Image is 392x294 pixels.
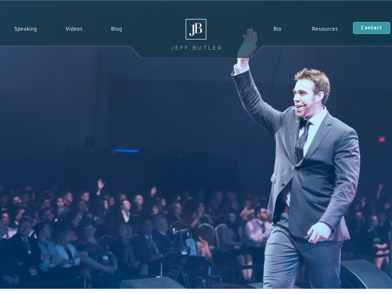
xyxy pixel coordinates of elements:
nav: Menu [258,22,353,36]
a: Blog [97,22,137,36]
a: Resources [297,22,353,36]
span: Contact [361,25,382,30]
a: Contact [353,22,390,34]
a: Videos [51,22,97,36]
a: Bio [258,22,297,36]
